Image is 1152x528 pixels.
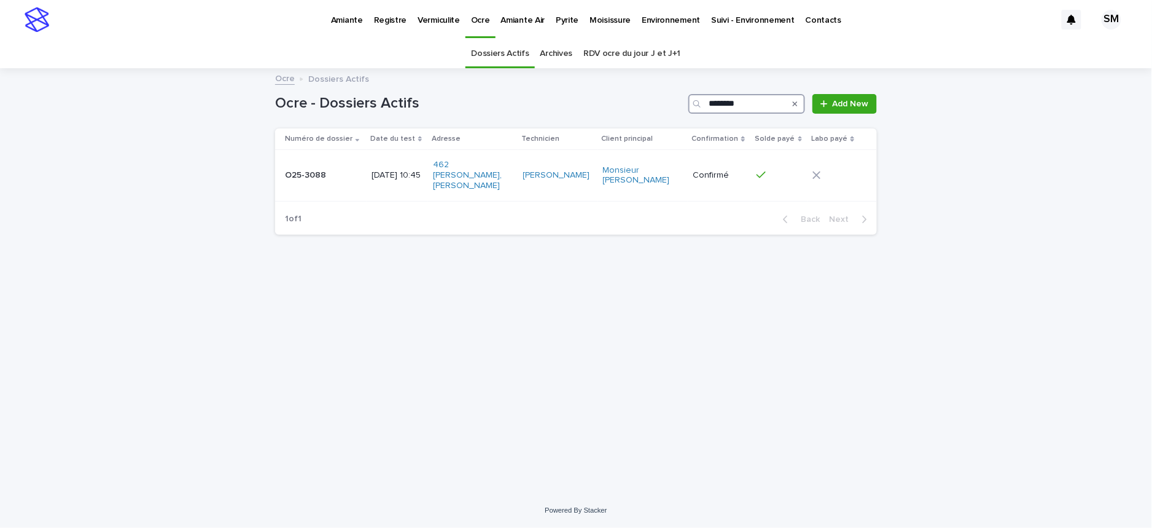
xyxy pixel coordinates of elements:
[285,168,329,181] p: O25-3088
[471,39,529,68] a: Dossiers Actifs
[825,214,877,225] button: Next
[522,132,560,146] p: Technicien
[812,94,877,114] a: Add New
[811,132,847,146] p: Labo payé
[285,132,352,146] p: Numéro de dossier
[275,150,877,201] tr: O25-3088O25-3088 [DATE] 10:45462 [PERSON_NAME], [PERSON_NAME] [PERSON_NAME] Monsieur [PERSON_NAME...
[755,132,795,146] p: Solde payé
[372,170,423,181] p: [DATE] 10:45
[793,215,820,224] span: Back
[275,95,683,112] h1: Ocre - Dossiers Actifs
[540,39,573,68] a: Archives
[583,39,680,68] a: RDV ocre du jour J et J+1
[830,215,857,224] span: Next
[693,170,746,181] p: Confirmé
[603,165,680,186] a: Monsieur [PERSON_NAME]
[1102,10,1121,30] div: SM
[545,506,607,514] a: Powered By Stacker
[833,100,869,108] span: Add New
[523,170,590,181] a: [PERSON_NAME]
[275,71,295,85] a: Ocre
[275,204,311,234] p: 1 of 1
[773,214,825,225] button: Back
[688,94,805,114] input: Search
[433,160,510,191] a: 462 [PERSON_NAME], [PERSON_NAME]
[308,71,369,85] p: Dossiers Actifs
[432,132,461,146] p: Adresse
[691,132,738,146] p: Confirmation
[25,7,49,32] img: stacker-logo-s-only.png
[370,132,415,146] p: Date du test
[602,132,653,146] p: Client principal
